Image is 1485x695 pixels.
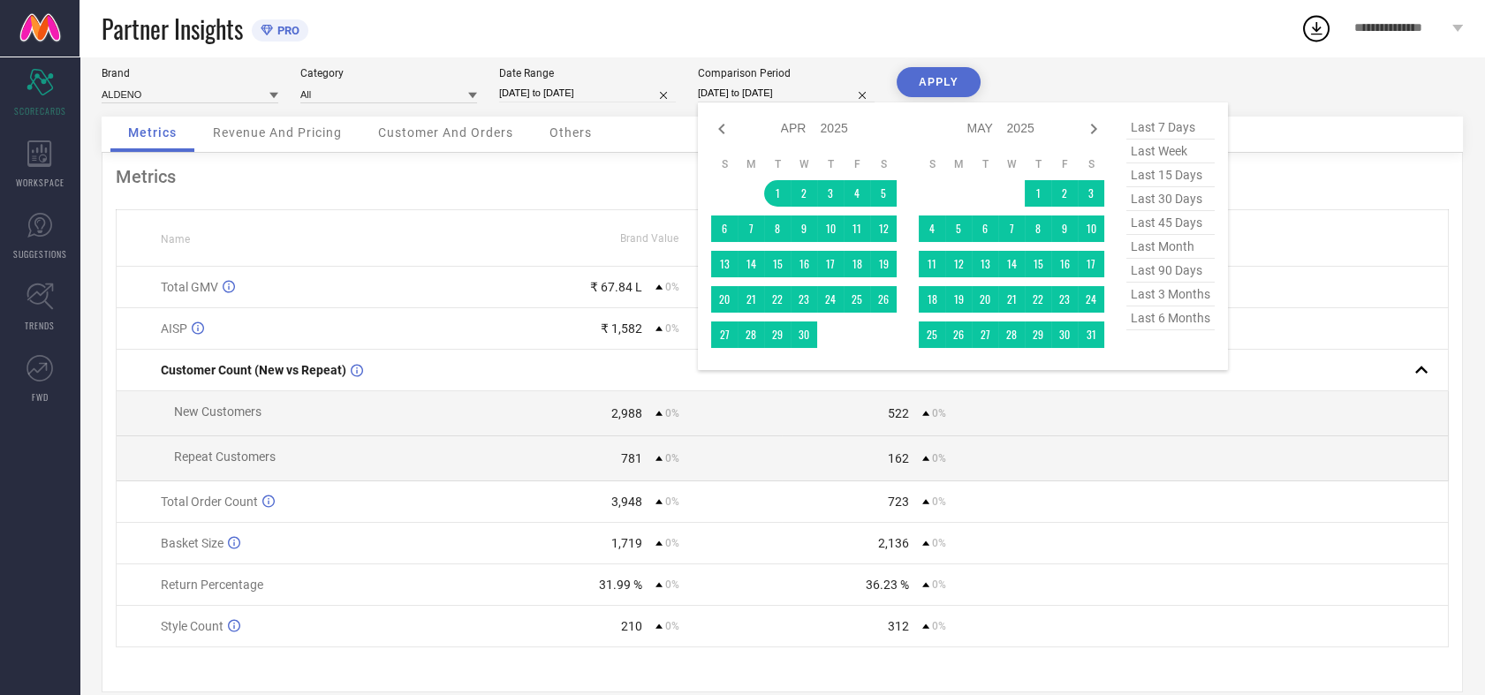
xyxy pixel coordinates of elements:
[611,495,642,509] div: 3,948
[174,404,261,419] span: New Customers
[932,407,946,419] span: 0%
[866,578,909,592] div: 36.23 %
[998,157,1025,171] th: Wednesday
[161,280,218,294] span: Total GMV
[601,321,642,336] div: ₹ 1,582
[919,215,945,242] td: Sun May 04 2025
[817,286,844,313] td: Thu Apr 24 2025
[1025,157,1051,171] th: Thursday
[620,232,678,245] span: Brand Value
[870,157,897,171] th: Saturday
[102,67,278,79] div: Brand
[665,578,679,591] span: 0%
[161,233,190,246] span: Name
[161,578,263,592] span: Return Percentage
[611,406,642,420] div: 2,988
[711,251,738,277] td: Sun Apr 13 2025
[621,619,642,633] div: 210
[1025,215,1051,242] td: Thu May 08 2025
[764,157,791,171] th: Tuesday
[1051,321,1078,348] td: Fri May 30 2025
[1025,180,1051,207] td: Thu May 01 2025
[844,157,870,171] th: Friday
[665,537,679,549] span: 0%
[665,322,679,335] span: 0%
[1051,286,1078,313] td: Fri May 23 2025
[665,495,679,508] span: 0%
[1078,286,1104,313] td: Sat May 24 2025
[998,321,1025,348] td: Wed May 28 2025
[1078,157,1104,171] th: Saturday
[945,321,972,348] td: Mon May 26 2025
[161,536,224,550] span: Basket Size
[791,180,817,207] td: Wed Apr 02 2025
[945,251,972,277] td: Mon May 12 2025
[1025,251,1051,277] td: Thu May 15 2025
[888,451,909,465] div: 162
[665,407,679,419] span: 0%
[945,215,972,242] td: Mon May 05 2025
[590,280,642,294] div: ₹ 67.84 L
[665,281,679,293] span: 0%
[791,157,817,171] th: Wednesday
[764,215,791,242] td: Tue Apr 08 2025
[972,321,998,348] td: Tue May 27 2025
[764,180,791,207] td: Tue Apr 01 2025
[888,406,909,420] div: 522
[711,321,738,348] td: Sun Apr 27 2025
[711,215,738,242] td: Sun Apr 06 2025
[791,321,817,348] td: Wed Apr 30 2025
[932,495,946,508] span: 0%
[897,67,981,97] button: APPLY
[161,321,187,336] span: AISP
[1300,12,1332,44] div: Open download list
[1078,251,1104,277] td: Sat May 17 2025
[870,215,897,242] td: Sat Apr 12 2025
[738,321,764,348] td: Mon Apr 28 2025
[817,157,844,171] th: Thursday
[14,104,66,117] span: SCORECARDS
[888,619,909,633] div: 312
[25,319,55,332] span: TRENDS
[919,157,945,171] th: Sunday
[32,390,49,404] span: FWD
[1126,306,1215,330] span: last 6 months
[878,536,909,550] div: 2,136
[116,166,1449,187] div: Metrics
[1051,251,1078,277] td: Fri May 16 2025
[817,180,844,207] td: Thu Apr 03 2025
[1025,286,1051,313] td: Thu May 22 2025
[711,118,732,140] div: Previous month
[998,251,1025,277] td: Wed May 14 2025
[764,321,791,348] td: Tue Apr 29 2025
[128,125,177,140] span: Metrics
[665,620,679,632] span: 0%
[1083,118,1104,140] div: Next month
[888,495,909,509] div: 723
[16,176,64,189] span: WORKSPACE
[844,286,870,313] td: Fri Apr 25 2025
[998,286,1025,313] td: Wed May 21 2025
[919,321,945,348] td: Sun May 25 2025
[844,251,870,277] td: Fri Apr 18 2025
[870,286,897,313] td: Sat Apr 26 2025
[764,286,791,313] td: Tue Apr 22 2025
[972,215,998,242] td: Tue May 06 2025
[791,215,817,242] td: Wed Apr 09 2025
[611,536,642,550] div: 1,719
[844,215,870,242] td: Fri Apr 11 2025
[738,286,764,313] td: Mon Apr 21 2025
[1078,321,1104,348] td: Sat May 31 2025
[1126,163,1215,187] span: last 15 days
[932,452,946,465] span: 0%
[998,215,1025,242] td: Wed May 07 2025
[1051,157,1078,171] th: Friday
[599,578,642,592] div: 31.99 %
[378,125,513,140] span: Customer And Orders
[161,619,224,633] span: Style Count
[213,125,342,140] span: Revenue And Pricing
[273,24,299,37] span: PRO
[621,451,642,465] div: 781
[1051,215,1078,242] td: Fri May 09 2025
[844,180,870,207] td: Fri Apr 04 2025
